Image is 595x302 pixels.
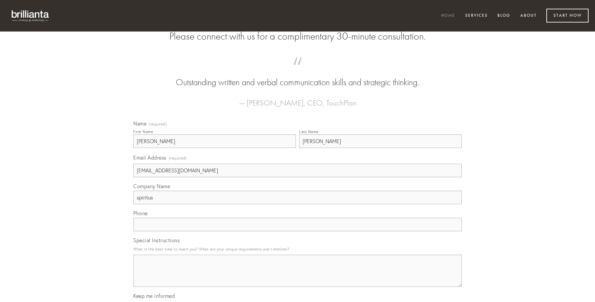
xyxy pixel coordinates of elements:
[461,11,492,21] a: Services
[133,129,153,134] div: First Name
[437,11,459,21] a: Home
[546,9,589,23] a: Start Now
[133,210,148,216] span: Phone
[133,120,146,127] span: Name
[516,11,541,21] a: About
[493,11,515,21] a: Blog
[133,154,166,161] span: Email Address
[6,6,55,25] img: brillianta - research, strategy, marketing
[133,183,170,189] span: Company Name
[133,237,180,243] span: Special Instructions
[133,30,462,42] h2: Please connect with us for a complimentary 30-minute consultation.
[149,122,167,126] span: (required)
[169,154,187,162] span: (required)
[144,89,451,109] figcaption: — [PERSON_NAME], CEO, TouchPlan
[144,64,451,76] span: “
[133,245,462,253] p: What is the best time to reach you? What are your unique requirements and timelines?
[299,129,318,134] div: Last Name
[144,64,451,89] blockquote: Outstanding written and verbal communication skills and strategic thinking.
[133,293,175,299] span: Keep me informed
